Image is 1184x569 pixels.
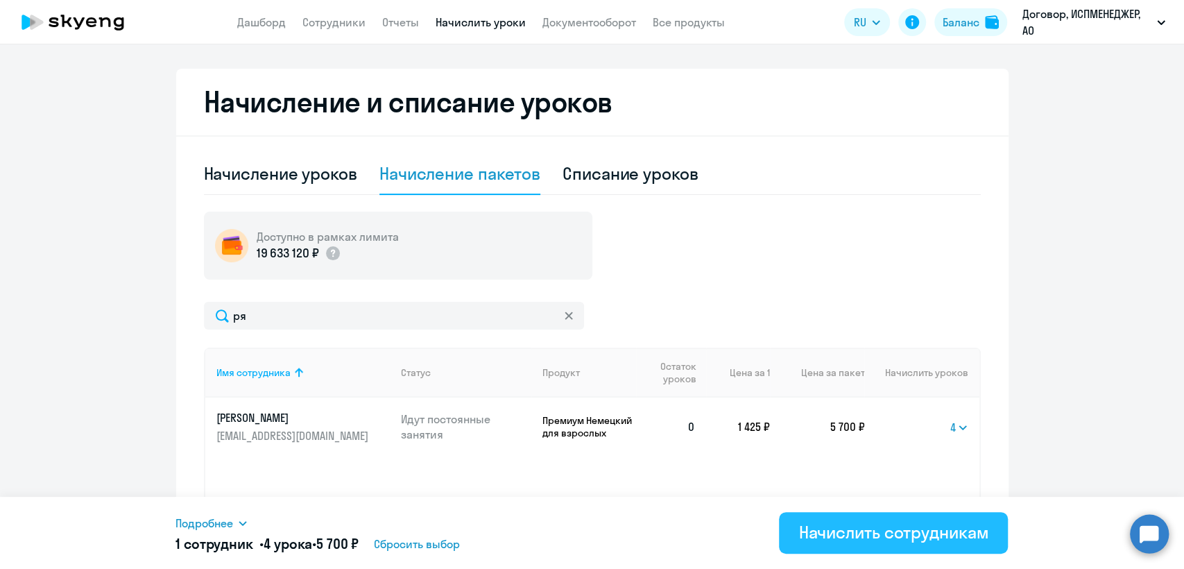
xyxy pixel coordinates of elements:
div: Имя сотрудника [216,366,391,379]
span: 5 700 ₽ [316,535,359,552]
button: Начислить сотрудникам [779,512,1008,554]
img: balance [985,15,999,29]
a: Документооборот [542,15,636,29]
h5: 1 сотрудник • • [175,534,359,554]
a: Отчеты [382,15,419,29]
div: Начислить сотрудникам [798,521,988,543]
p: [EMAIL_ADDRESS][DOMAIN_NAME] [216,428,372,443]
td: 5 700 ₽ [770,398,864,456]
a: Начислить уроки [436,15,526,29]
div: Начисление пакетов [379,162,540,185]
td: 1 425 ₽ [706,398,770,456]
span: RU [854,14,866,31]
th: Цена за пакет [770,348,864,398]
div: Продукт [542,366,636,379]
span: 4 урока [264,535,312,552]
th: Начислить уроков [864,348,979,398]
button: RU [844,8,890,36]
p: 19 633 120 ₽ [257,244,319,262]
button: Договор, ИСПМЕНЕДЖЕР, АО [1015,6,1172,39]
a: Дашборд [237,15,286,29]
a: [PERSON_NAME][EMAIL_ADDRESS][DOMAIN_NAME] [216,410,391,443]
p: Премиум Немецкий для взрослых [542,414,636,439]
div: Имя сотрудника [216,366,291,379]
div: Продукт [542,366,580,379]
img: wallet-circle.png [215,229,248,262]
div: Начисление уроков [204,162,357,185]
h5: Доступно в рамках лимита [257,229,399,244]
span: Остаток уроков [647,360,696,385]
button: Балансbalance [934,8,1007,36]
h2: Начисление и списание уроков [204,85,981,119]
p: Договор, ИСПМЕНЕДЖЕР, АО [1022,6,1151,39]
p: [PERSON_NAME] [216,410,372,425]
input: Поиск по имени, email, продукту или статусу [204,302,584,330]
p: Идут постоянные занятия [401,411,531,442]
span: Подробнее [175,515,233,532]
td: 0 [636,398,707,456]
a: Сотрудники [302,15,366,29]
span: Сбросить выбор [374,536,460,552]
div: Списание уроков [563,162,698,185]
div: Остаток уроков [647,360,707,385]
th: Цена за 1 [706,348,770,398]
div: Статус [401,366,531,379]
div: Баланс [943,14,979,31]
a: Все продукты [653,15,725,29]
div: Статус [401,366,431,379]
